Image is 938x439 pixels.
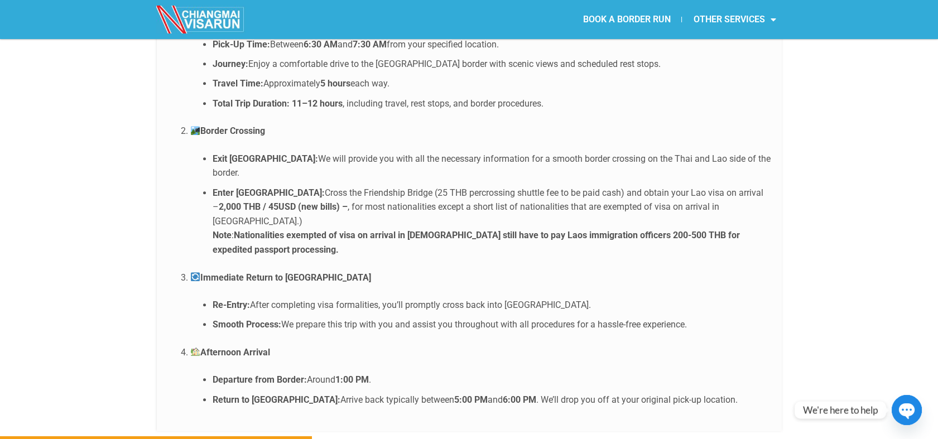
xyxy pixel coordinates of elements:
[292,98,343,109] strong: 11–12 hours
[571,7,681,32] a: BOOK A BORDER RUN
[682,7,787,32] a: OTHER SERVICES
[213,39,270,50] strong: Pick-Up Time:
[454,394,488,405] strong: 5:00 PM
[213,186,771,257] li: Cross the Friendship Bridge (25 THB percrossing shuttle fee to be paid cash) and obtain your Lao ...
[503,394,536,405] strong: 6:00 PM
[213,78,263,89] strong: Travel Time:
[190,347,270,358] strong: Afternoon Arrival
[191,126,200,135] img: 🏞️
[353,39,387,50] strong: 7:30 AM
[263,78,320,89] span: Approximately
[190,272,371,283] strong: Immediate Return to [GEOGRAPHIC_DATA]
[320,78,350,89] strong: 5 hours
[213,373,771,387] li: Around .
[213,317,771,332] li: We prepare this trip with you and assist you throughout with all procedures for a hassle-free exp...
[213,59,248,69] strong: Journey:
[219,201,348,212] strong: 2,000 THB / 45USD (new bills) –
[213,187,325,198] strong: Enter [GEOGRAPHIC_DATA]:
[191,272,200,281] img: 🔄
[350,78,389,89] span: each way.
[213,230,232,240] strong: Note
[213,57,771,71] li: Enjoy a comfortable drive to the [GEOGRAPHIC_DATA] border with scenic views and scheduled rest st...
[190,126,265,136] strong: Border Crossing
[213,152,771,180] li: We will provide you with all the necessary information for a smooth border crossing on the Thai a...
[213,298,771,312] li: After completing visa formalities, you’ll promptly cross back into [GEOGRAPHIC_DATA].
[213,98,290,109] strong: Total Trip Duration:
[213,394,340,405] strong: Return to [GEOGRAPHIC_DATA]:
[213,393,771,407] li: Arrive back typically between and . We’ll drop you off at your original pick-up location.
[335,374,369,385] strong: 1:00 PM
[213,37,771,52] li: Between and from your specified location.
[213,300,250,310] strong: Re-Entry:
[213,319,281,330] strong: Smooth Process:
[343,98,543,109] span: , including travel, rest stops, and border procedures.
[213,374,307,385] strong: Departure from Border:
[469,7,787,32] nav: Menu
[191,347,200,356] img: 🏡
[304,39,338,50] strong: 6:30 AM
[213,153,318,164] strong: Exit [GEOGRAPHIC_DATA]:
[213,230,740,255] strong: Nationalities exempted of visa on arrival in [DEMOGRAPHIC_DATA] still have to pay Laos immigratio...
